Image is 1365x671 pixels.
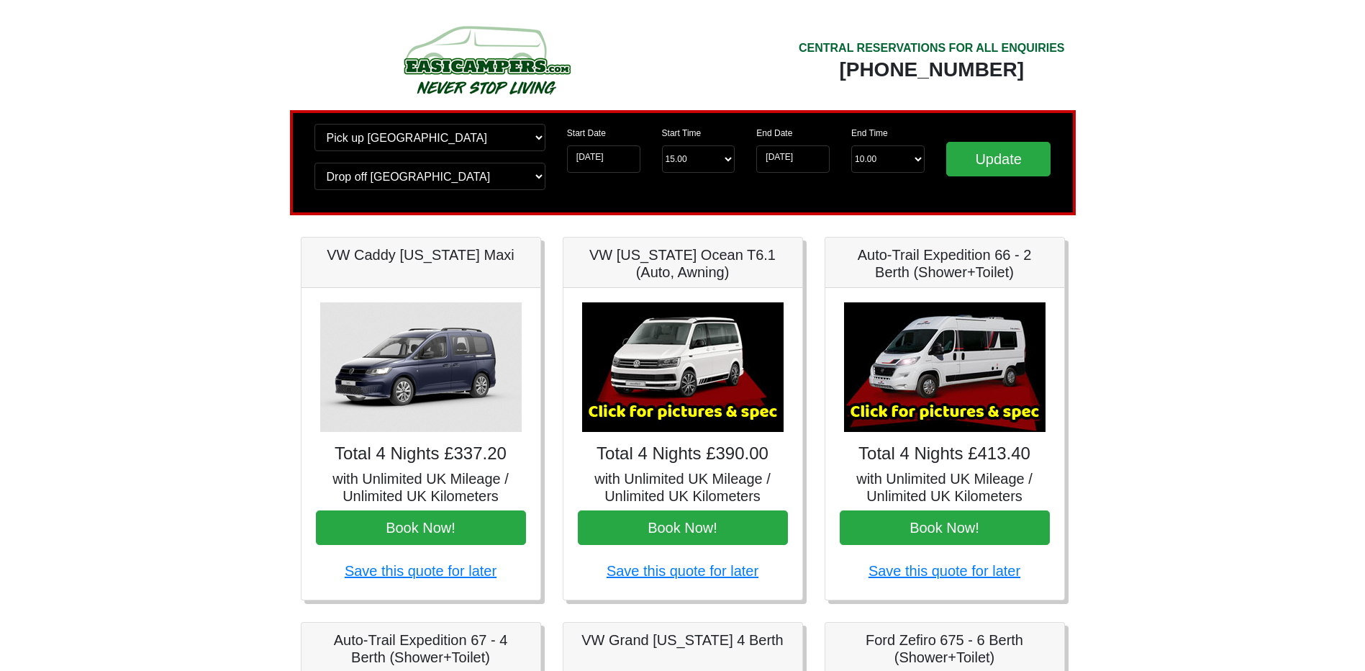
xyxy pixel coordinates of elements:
[578,470,788,505] h5: with Unlimited UK Mileage / Unlimited UK Kilometers
[316,246,526,264] h5: VW Caddy [US_STATE] Maxi
[799,57,1065,83] div: [PHONE_NUMBER]
[567,127,606,140] label: Start Date
[316,443,526,464] h4: Total 4 Nights £337.20
[851,127,888,140] label: End Time
[320,302,522,432] img: VW Caddy California Maxi
[567,145,640,173] input: Start Date
[350,20,623,99] img: campers-checkout-logo.png
[946,142,1051,176] input: Update
[840,246,1050,281] h5: Auto-Trail Expedition 66 - 2 Berth (Shower+Toilet)
[844,302,1046,432] img: Auto-Trail Expedition 66 - 2 Berth (Shower+Toilet)
[345,563,496,579] a: Save this quote for later
[799,40,1065,57] div: CENTRAL RESERVATIONS FOR ALL ENQUIRIES
[316,470,526,505] h5: with Unlimited UK Mileage / Unlimited UK Kilometers
[756,127,792,140] label: End Date
[578,631,788,649] h5: VW Grand [US_STATE] 4 Berth
[578,443,788,464] h4: Total 4 Nights £390.00
[582,302,784,432] img: VW California Ocean T6.1 (Auto, Awning)
[840,470,1050,505] h5: with Unlimited UK Mileage / Unlimited UK Kilometers
[756,145,830,173] input: Return Date
[316,631,526,666] h5: Auto-Trail Expedition 67 - 4 Berth (Shower+Toilet)
[578,246,788,281] h5: VW [US_STATE] Ocean T6.1 (Auto, Awning)
[869,563,1020,579] a: Save this quote for later
[840,443,1050,464] h4: Total 4 Nights £413.40
[840,510,1050,545] button: Book Now!
[662,127,702,140] label: Start Time
[607,563,758,579] a: Save this quote for later
[316,510,526,545] button: Book Now!
[840,631,1050,666] h5: Ford Zefiro 675 - 6 Berth (Shower+Toilet)
[578,510,788,545] button: Book Now!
